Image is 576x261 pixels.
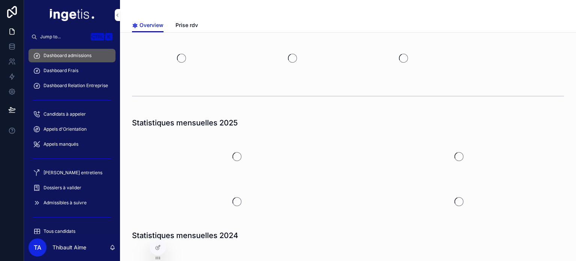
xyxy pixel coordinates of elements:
[132,230,238,241] h1: Statistiques mensuelles 2024
[28,181,115,195] a: Dossiers à valider
[28,137,115,151] a: Appels manqués
[34,243,41,252] span: TA
[24,44,120,234] div: scrollable content
[28,196,115,210] a: Admissibles à suivre
[43,68,78,74] span: Dashboard Frais
[28,64,115,77] a: Dashboard Frais
[91,33,104,41] span: Ctrl
[132,18,163,33] a: Overview
[43,228,75,234] span: Tous candidats
[43,126,87,132] span: Appels d'Orientation
[28,30,115,44] button: Jump to...CtrlK
[175,21,198,29] span: Prise rdv
[43,200,87,206] span: Admissibles à suivre
[175,18,198,33] a: Prise rdv
[52,244,86,251] p: Thibault Aime
[132,118,238,128] h1: Statistiques mensuelles 2025
[106,34,112,40] span: K
[43,53,91,59] span: Dashboard admissions
[28,107,115,121] a: Candidats à appeler
[28,122,115,136] a: Appels d'Orientation
[28,79,115,92] a: Dashboard Relation Entreprise
[28,225,115,238] a: Tous candidats
[43,141,78,147] span: Appels manqués
[43,111,86,117] span: Candidats à appeler
[43,83,108,89] span: Dashboard Relation Entreprise
[28,49,115,62] a: Dashboard admissions
[43,170,102,176] span: [PERSON_NAME] entretiens
[139,21,163,29] span: Overview
[43,185,81,191] span: Dossiers à valider
[40,34,88,40] span: Jump to...
[50,9,94,21] img: App logo
[28,166,115,180] a: [PERSON_NAME] entretiens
